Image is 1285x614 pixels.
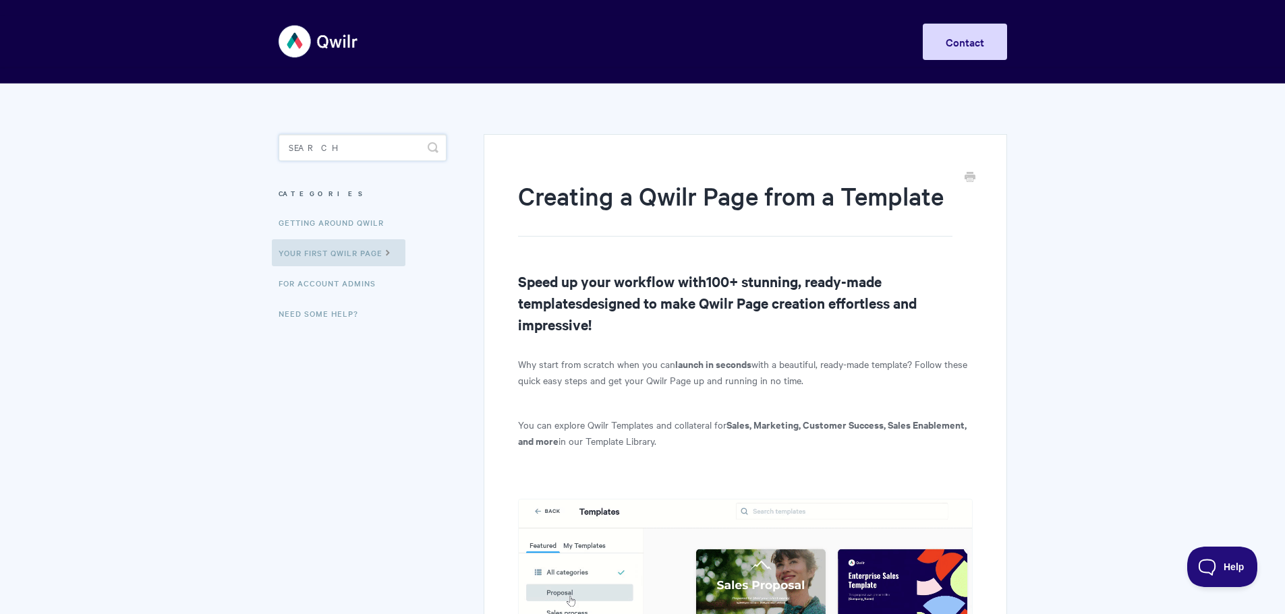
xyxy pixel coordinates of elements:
h3: Categories [279,181,447,206]
h2: Speed up your workflow with designed to make Qwilr Page creation effortless and impressive! [518,270,972,335]
h1: Creating a Qwilr Page from a Template [518,179,952,237]
iframe: Toggle Customer Support [1187,547,1258,587]
p: You can explore Qwilr Templates and collateral for in our Template Library. [518,417,972,449]
a: Contact [923,24,1007,60]
a: For Account Admins [279,270,386,297]
input: Search [279,134,447,161]
b: Sales, Marketing, Customer Success, Sales Enablement, and more [518,417,967,448]
a: Getting Around Qwilr [279,209,394,236]
a: Need Some Help? [279,300,368,327]
p: Why start from scratch when you can with a beautiful, ready-made template? Follow these quick eas... [518,356,972,388]
img: Qwilr Help Center [279,16,359,67]
strong: launch in seconds [675,357,751,371]
a: Print this Article [965,171,975,185]
a: Your First Qwilr Page [272,239,405,266]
